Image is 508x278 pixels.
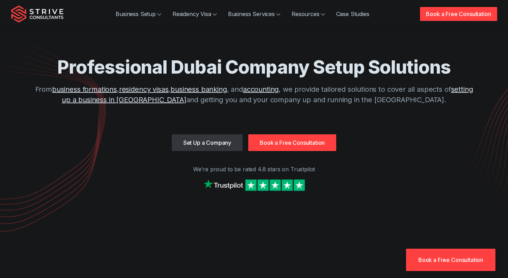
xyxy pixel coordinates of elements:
[406,249,495,271] a: Book a Free Consultation
[172,134,243,151] a: Set Up a Company
[110,7,167,21] a: Business Setup
[31,84,478,105] p: From , , , and , we provide tailored solutions to cover all aspects of and getting you and your c...
[286,7,331,21] a: Resources
[243,85,279,93] a: accounting
[31,56,478,78] h1: Professional Dubai Company Setup Solutions
[222,7,286,21] a: Business Services
[248,134,336,151] a: Book a Free Consultation
[331,7,375,21] a: Case Studies
[167,7,222,21] a: Residency Visa
[11,5,64,23] img: Strive Consultants
[420,7,497,21] a: Book a Free Consultation
[170,85,227,93] a: business banking
[202,178,307,193] img: Strive on Trustpilot
[11,165,497,173] p: We're proud to be rated 4.8 stars on Trustpilot
[119,85,169,93] a: residency visas
[52,85,117,93] a: business formations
